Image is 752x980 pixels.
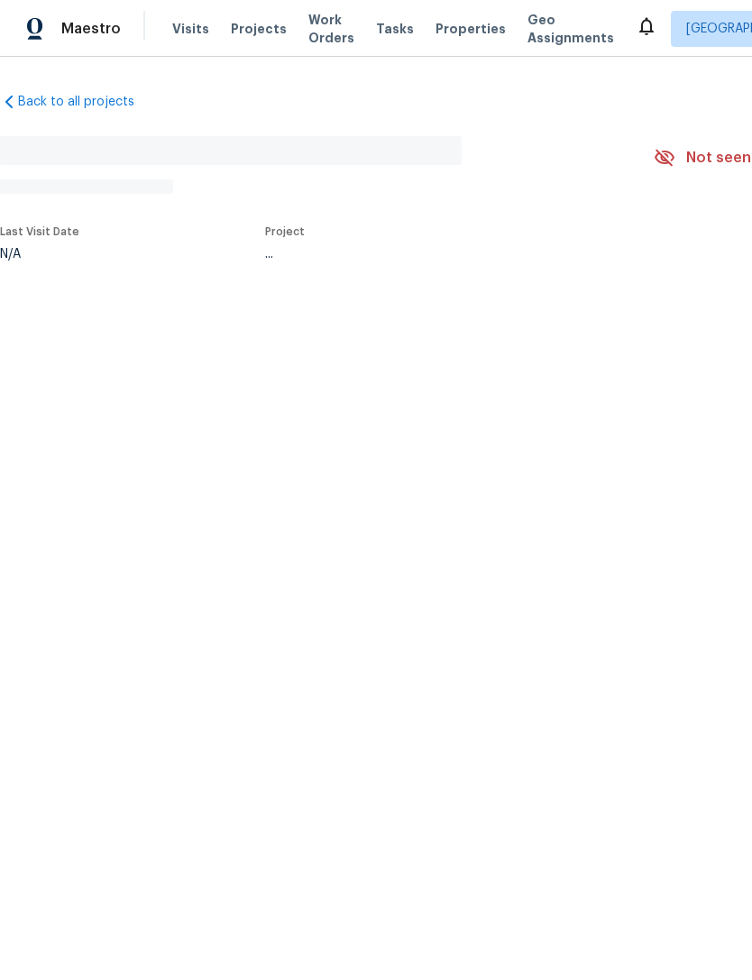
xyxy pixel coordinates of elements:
[265,226,305,237] span: Project
[308,11,354,47] span: Work Orders
[265,248,611,261] div: ...
[231,20,287,38] span: Projects
[61,20,121,38] span: Maestro
[172,20,209,38] span: Visits
[376,23,414,35] span: Tasks
[436,20,506,38] span: Properties
[527,11,614,47] span: Geo Assignments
